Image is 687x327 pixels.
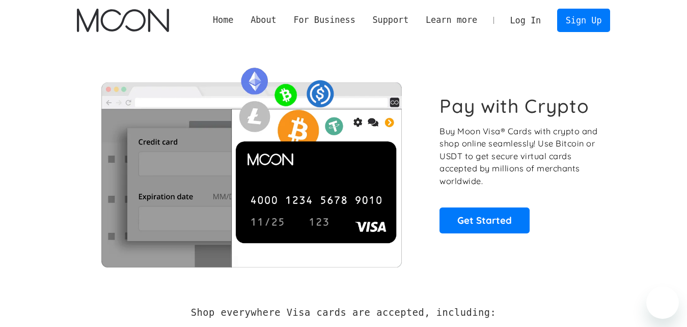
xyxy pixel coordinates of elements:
img: Moon Cards let you spend your crypto anywhere Visa is accepted. [77,61,426,267]
a: Sign Up [557,9,610,32]
div: For Business [285,14,364,26]
div: For Business [293,14,355,26]
div: About [242,14,285,26]
a: Home [204,14,242,26]
p: Buy Moon Visa® Cards with crypto and shop online seamlessly! Use Bitcoin or USDT to get secure vi... [439,125,599,188]
h2: Shop everywhere Visa cards are accepted, including: [191,307,496,318]
iframe: Bouton de lancement de la fenêtre de messagerie [646,286,679,319]
div: Learn more [417,14,486,26]
div: Learn more [426,14,477,26]
div: About [251,14,277,26]
div: Support [372,14,408,26]
h1: Pay with Crypto [439,95,589,117]
a: Get Started [439,207,530,233]
img: Moon Logo [77,9,169,32]
a: Log In [502,9,549,32]
a: home [77,9,169,32]
div: Support [364,14,417,26]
